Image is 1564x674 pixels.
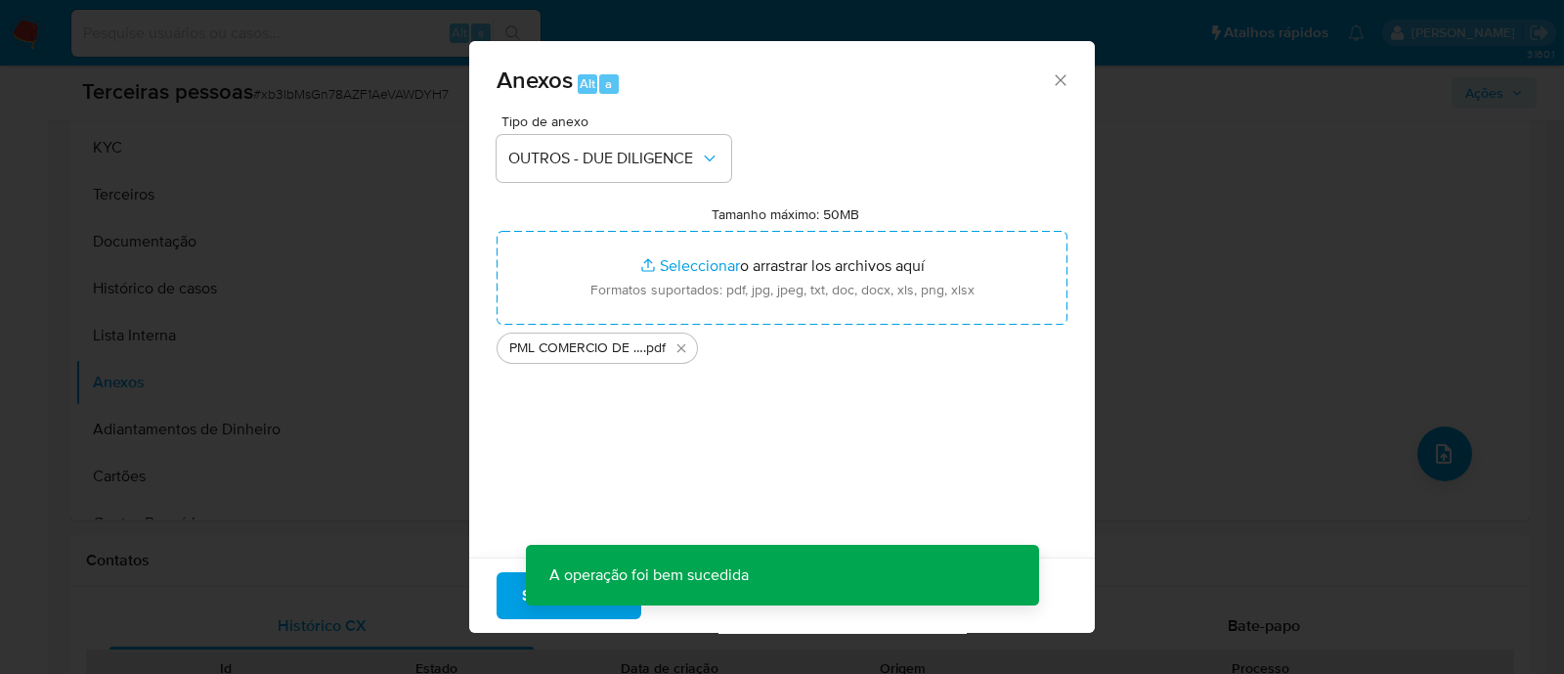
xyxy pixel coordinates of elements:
[1051,70,1068,88] button: Cerrar
[643,338,666,358] span: .pdf
[509,338,643,358] span: PML COMERCIO DE BIJUTERIAS LTDA jucesp
[526,545,772,606] p: A operação foi bem sucedida
[605,74,612,93] span: a
[712,205,859,223] label: Tamanho máximo: 50MB
[497,325,1067,364] ul: Archivos seleccionados
[670,337,693,360] button: Eliminar PML COMERCIO DE BIJUTERIAS LTDA jucesp.pdf
[508,149,700,168] span: OUTROS - DUE DILIGENCE
[580,74,595,93] span: Alt
[674,574,738,617] span: Cancelar
[497,572,641,619] button: Subir arquivo
[501,114,736,128] span: Tipo de anexo
[497,63,573,97] span: Anexos
[522,574,616,617] span: Subir arquivo
[497,135,731,182] button: OUTROS - DUE DILIGENCE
